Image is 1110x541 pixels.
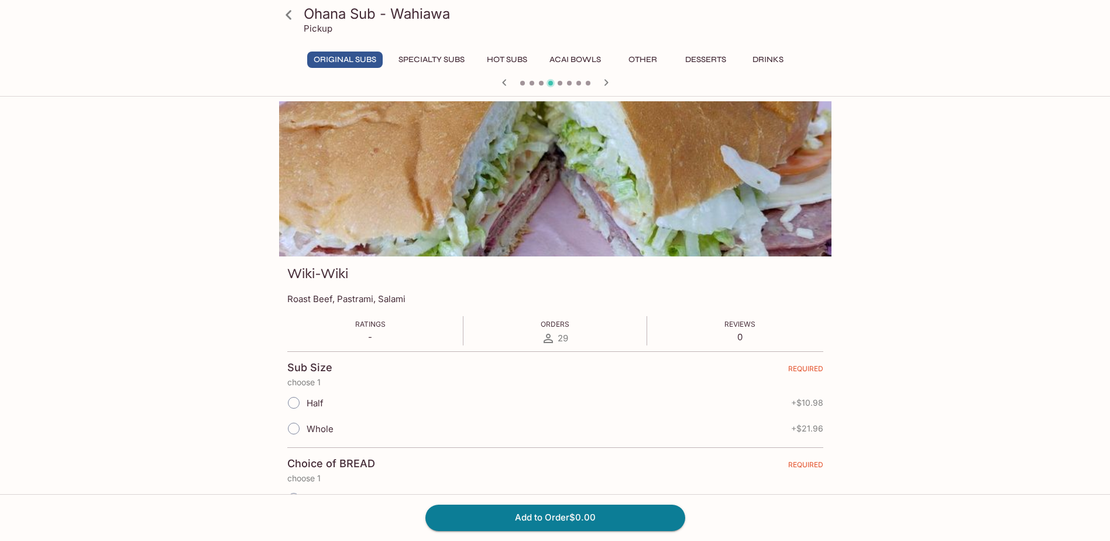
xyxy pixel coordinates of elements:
[788,364,823,378] span: REQUIRED
[307,398,324,409] span: Half
[617,52,669,68] button: Other
[287,474,823,483] p: choose 1
[287,293,823,304] p: Roast Beef, Pastrami, Salami
[307,494,357,505] span: Original Roll
[287,378,823,387] p: choose 1
[392,52,471,68] button: Specialty Subs
[287,361,332,374] h4: Sub Size
[791,424,823,433] span: + $21.96
[304,23,332,34] p: Pickup
[304,5,827,23] h3: Ohana Sub - Wahiawa
[355,320,386,328] span: Ratings
[307,52,383,68] button: Original Subs
[355,331,386,343] p: -
[543,52,607,68] button: Acai Bowls
[742,52,795,68] button: Drinks
[287,265,348,283] h3: Wiki-Wiki
[558,333,568,344] span: 29
[788,460,823,474] span: REQUIRED
[480,52,534,68] button: Hot Subs
[541,320,569,328] span: Orders
[724,331,755,343] p: 0
[307,423,334,434] span: Whole
[791,398,823,408] span: + $10.98
[679,52,733,68] button: Desserts
[287,457,375,470] h4: Choice of BREAD
[425,505,685,530] button: Add to Order$0.00
[279,101,831,256] div: Wiki-Wiki
[724,320,755,328] span: Reviews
